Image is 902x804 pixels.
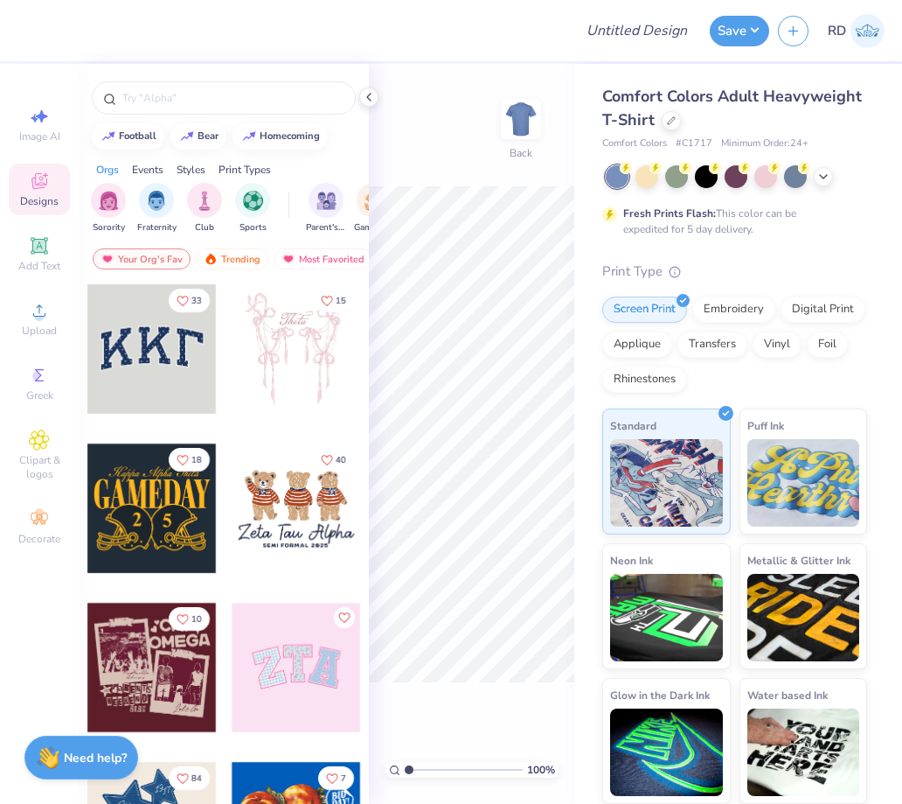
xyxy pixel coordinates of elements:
span: 33 [191,297,202,305]
strong: Need help? [64,750,127,766]
span: # C1717 [676,136,712,151]
img: most_fav.gif [101,253,114,265]
img: trend_line.gif [101,131,115,142]
span: Greek [26,388,53,402]
div: Trending [196,248,268,269]
img: Sports Image [243,191,263,211]
img: Game Day Image [364,191,385,211]
div: Orgs [96,162,119,178]
div: filter for Sports [235,183,270,234]
div: Screen Print [602,297,687,323]
div: filter for Game Day [354,183,394,234]
button: Like [313,448,354,472]
span: Image AI [19,129,60,143]
div: filter for Sorority [91,183,126,234]
img: Back [503,101,538,136]
img: Rommel Del Rosario [850,14,885,48]
img: Metallic & Glitter Ink [747,574,860,661]
span: Parent's Weekend [306,221,346,234]
span: 10 [191,615,202,624]
span: Game Day [354,221,394,234]
div: homecoming [260,131,320,141]
span: Comfort Colors Adult Heavyweight T-Shirt [602,86,862,130]
span: Sorority [93,221,125,234]
img: trend_line.gif [242,131,256,142]
span: Decorate [18,532,60,546]
div: Most Favorited [274,248,372,269]
div: This color can be expedited for 5 day delivery. [623,206,838,237]
a: RD [828,14,885,48]
button: filter button [91,183,126,234]
span: Comfort Colors [602,136,667,151]
span: Glow in the Dark Ink [610,686,710,704]
input: Untitled Design [572,13,701,48]
div: Vinyl [753,332,801,358]
div: Applique [602,332,672,358]
span: Upload [22,324,57,338]
img: Sorority Image [99,191,119,211]
span: 100 % [527,762,555,778]
img: Standard [610,439,723,527]
img: Glow in the Dark Ink [610,709,723,796]
button: Like [318,766,354,790]
button: Like [169,766,210,790]
div: Print Types [219,162,271,178]
span: Neon Ink [610,551,653,570]
button: Like [169,607,210,631]
div: Transfers [677,332,747,358]
div: Rhinestones [602,367,687,393]
span: Metallic & Glitter Ink [747,551,850,570]
div: filter for Parent's Weekend [306,183,346,234]
button: bear [170,123,226,150]
button: filter button [306,183,346,234]
img: trend_line.gif [180,131,194,142]
div: Embroidery [692,297,775,323]
div: Styles [177,162,205,178]
div: Foil [807,332,848,358]
span: Puff Ink [747,416,784,435]
button: Like [169,289,210,312]
span: Designs [20,194,59,208]
span: Minimum Order: 24 + [721,136,808,151]
div: football [119,131,156,141]
strong: Fresh Prints Flash: [623,206,716,220]
span: Water based Ink [747,686,828,704]
span: RD [828,21,846,41]
span: 18 [191,456,202,465]
div: Your Org's Fav [93,248,191,269]
div: Print Type [602,262,867,282]
img: trending.gif [204,253,218,265]
span: Clipart & logos [9,453,70,481]
button: filter button [137,183,177,234]
div: filter for Club [187,183,222,234]
img: Neon Ink [610,574,723,661]
div: filter for Fraternity [137,183,177,234]
div: Back [510,145,532,161]
button: Like [169,448,210,472]
input: Try "Alpha" [121,89,344,107]
button: homecoming [232,123,328,150]
span: Club [195,221,214,234]
img: Water based Ink [747,709,860,796]
button: Like [334,607,355,628]
img: Fraternity Image [147,191,166,211]
span: Standard [610,416,656,435]
button: Like [313,289,354,312]
button: filter button [235,183,270,234]
div: Digital Print [781,297,865,323]
div: Events [132,162,163,178]
button: football [92,123,164,150]
span: Sports [239,221,267,234]
span: 7 [341,774,346,783]
img: Puff Ink [747,439,860,527]
div: bear [198,131,219,141]
img: Club Image [195,191,214,211]
button: Save [710,16,769,46]
img: Parent's Weekend Image [316,191,337,211]
img: most_fav.gif [281,253,295,265]
span: Add Text [18,259,60,273]
button: filter button [354,183,394,234]
span: 15 [336,297,346,305]
span: 84 [191,774,202,783]
span: 40 [336,456,346,465]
